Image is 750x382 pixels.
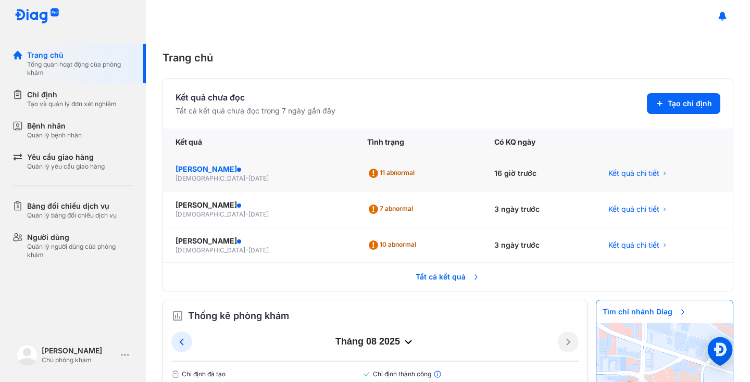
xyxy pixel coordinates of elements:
[27,131,82,139] div: Quản lý bệnh nhân
[27,152,105,162] div: Yêu cầu giao hàng
[27,201,117,211] div: Bảng đối chiếu dịch vụ
[176,91,335,104] div: Kết quả chưa đọc
[42,346,117,356] div: [PERSON_NAME]
[647,93,720,114] button: Tạo chỉ định
[245,246,248,254] span: -
[367,201,417,218] div: 7 abnormal
[245,174,248,182] span: -
[27,232,133,243] div: Người dùng
[176,106,335,116] div: Tất cả kết quả chưa đọc trong 7 ngày gần đây
[176,246,245,254] span: [DEMOGRAPHIC_DATA]
[188,309,289,323] span: Thống kê phòng khám
[27,121,82,131] div: Bệnh nhân
[171,370,362,378] span: Chỉ định đã tạo
[176,174,245,182] span: [DEMOGRAPHIC_DATA]
[163,129,355,156] div: Kết quả
[248,210,269,218] span: [DATE]
[362,370,371,378] img: checked-green.01cc79e0.svg
[17,345,37,365] img: logo
[27,211,117,220] div: Quản lý bảng đối chiếu dịch vụ
[27,90,117,100] div: Chỉ định
[42,356,117,364] div: Chủ phòng khám
[482,192,596,227] div: 3 ngày trước
[192,336,558,348] div: tháng 08 2025
[162,50,733,66] div: Trang chủ
[355,129,481,156] div: Tình trạng
[608,240,659,250] span: Kết quả chi tiết
[367,165,419,182] div: 11 abnormal
[15,8,59,24] img: logo
[367,237,420,253] div: 10 abnormal
[27,60,133,77] div: Tổng quan hoạt động của phòng khám
[608,204,659,214] span: Kết quả chi tiết
[596,300,693,323] span: Tìm chi nhánh Diag
[608,168,659,179] span: Kết quả chi tiết
[171,370,180,378] img: document.50c4cfd0.svg
[248,174,269,182] span: [DATE]
[176,210,245,218] span: [DEMOGRAPHIC_DATA]
[433,370,442,378] img: info.7e716105.svg
[482,227,596,263] div: 3 ngày trước
[362,370,579,378] span: Chỉ định thành công
[482,129,596,156] div: Có KQ ngày
[176,164,342,174] div: [PERSON_NAME]
[176,200,342,210] div: [PERSON_NAME]
[176,236,342,246] div: [PERSON_NAME]
[27,243,133,259] div: Quản lý người dùng của phòng khám
[668,98,712,109] span: Tạo chỉ định
[27,100,117,108] div: Tạo và quản lý đơn xét nghiệm
[245,210,248,218] span: -
[27,50,133,60] div: Trang chủ
[482,156,596,192] div: 16 giờ trước
[248,246,269,254] span: [DATE]
[409,265,486,288] span: Tất cả kết quả
[171,310,184,322] img: order.5a6da16c.svg
[27,162,105,171] div: Quản lý yêu cầu giao hàng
